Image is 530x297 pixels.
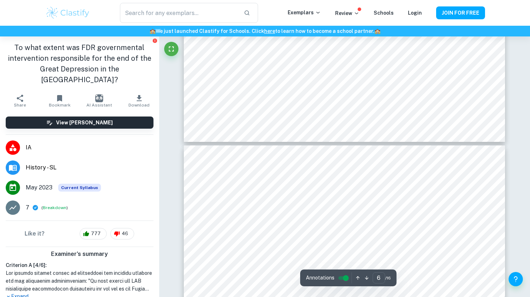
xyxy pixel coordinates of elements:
[40,91,79,111] button: Bookmark
[3,250,156,258] h6: Examiner's summary
[374,28,380,34] span: 🏫
[95,94,103,102] img: AI Assistant
[306,274,334,282] span: Annotations
[45,6,91,20] img: Clastify logo
[58,184,101,192] div: This exemplar is based on the current syllabus. Feel free to refer to it for inspiration/ideas wh...
[6,42,153,85] h1: To what extent was FDR governmental intervention responsible for the end of the Great Depression ...
[119,91,159,111] button: Download
[43,204,66,211] button: Breakdown
[152,38,158,43] button: Report issue
[150,28,156,34] span: 🏫
[26,163,153,172] span: History - SL
[6,117,153,129] button: View [PERSON_NAME]
[87,230,105,237] span: 777
[509,272,523,286] button: Help and Feedback
[6,269,153,293] h1: Lor ipsumdo sitamet consec ad elitseddoei tem incididu utlabore etd mag aliquaenim adminimveniam:...
[120,3,238,23] input: Search for any exemplars...
[436,6,485,19] button: JOIN FOR FREE
[26,203,29,212] p: 7
[335,9,359,17] p: Review
[164,42,178,56] button: Fullscreen
[56,119,113,127] h6: View [PERSON_NAME]
[26,143,153,152] span: IA
[80,91,119,111] button: AI Assistant
[385,275,391,281] span: / 16
[408,10,422,16] a: Login
[6,261,153,269] h6: Criterion A [ 4 / 6 ]:
[86,103,112,108] span: AI Assistant
[1,27,529,35] h6: We just launched Clastify for Schools. Click to learn how to become a school partner.
[288,9,321,16] p: Exemplars
[25,229,45,238] h6: Like it?
[41,204,68,211] span: ( )
[49,103,71,108] span: Bookmark
[128,103,150,108] span: Download
[264,28,275,34] a: here
[80,228,107,239] div: 777
[118,230,132,237] span: 46
[374,10,394,16] a: Schools
[14,103,26,108] span: Share
[26,183,52,192] span: May 2023
[58,184,101,192] span: Current Syllabus
[110,228,134,239] div: 46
